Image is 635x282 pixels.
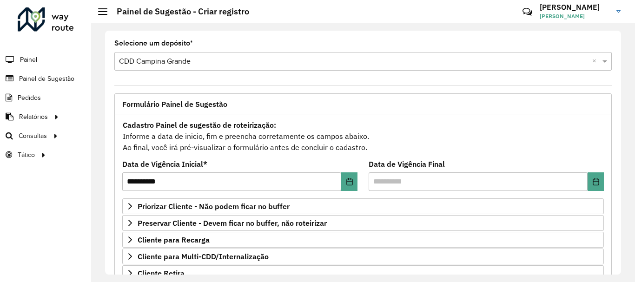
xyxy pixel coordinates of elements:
label: Selecione um depósito [114,38,193,49]
span: Clear all [592,56,600,67]
span: Tático [18,150,35,160]
span: Relatórios [19,112,48,122]
a: Preservar Cliente - Devem ficar no buffer, não roteirizar [122,215,604,231]
span: Cliente para Recarga [138,236,210,243]
span: Cliente para Multi-CDD/Internalização [138,253,269,260]
strong: Cadastro Painel de sugestão de roteirização: [123,120,276,130]
button: Choose Date [341,172,357,191]
label: Data de Vigência Final [369,158,445,170]
a: Contato Rápido [517,2,537,22]
span: Consultas [19,131,47,141]
span: Pedidos [18,93,41,103]
a: Cliente Retira [122,265,604,281]
h2: Painel de Sugestão - Criar registro [107,7,249,17]
span: [PERSON_NAME] [540,12,609,20]
span: Painel de Sugestão [19,74,74,84]
button: Choose Date [588,172,604,191]
span: Priorizar Cliente - Não podem ficar no buffer [138,203,290,210]
span: Cliente Retira [138,269,185,277]
a: Cliente para Multi-CDD/Internalização [122,249,604,264]
h3: [PERSON_NAME] [540,3,609,12]
span: Painel [20,55,37,65]
a: Priorizar Cliente - Não podem ficar no buffer [122,198,604,214]
div: Informe a data de inicio, fim e preencha corretamente os campos abaixo. Ao final, você irá pré-vi... [122,119,604,153]
span: Preservar Cliente - Devem ficar no buffer, não roteirizar [138,219,327,227]
label: Data de Vigência Inicial [122,158,207,170]
span: Formulário Painel de Sugestão [122,100,227,108]
a: Cliente para Recarga [122,232,604,248]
